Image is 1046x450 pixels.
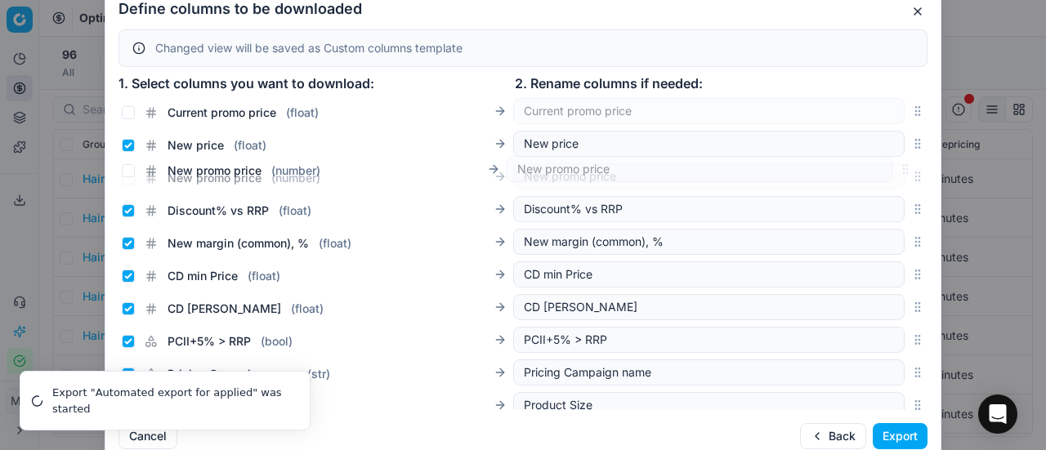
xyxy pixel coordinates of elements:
span: Pricing Campaign name [168,366,297,382]
span: ( number ) [271,170,320,186]
span: CD [PERSON_NAME] [168,301,281,317]
span: New promo price [168,170,261,186]
span: ( float ) [291,301,324,317]
span: Product Size [168,399,237,415]
span: Discount% vs RRP [168,203,269,219]
span: ( float ) [279,203,311,219]
span: ( float ) [234,137,266,154]
span: Current promo price [168,105,276,121]
span: ( str ) [247,399,270,415]
div: Changed view will be saved as Custom columns template [155,40,914,56]
span: New margin (common), % [168,235,309,252]
span: ( float ) [319,235,351,252]
span: ( float ) [248,268,280,284]
span: ( float ) [286,105,319,121]
span: ( bool ) [261,333,293,350]
h2: Define columns to be downloaded [118,2,928,16]
button: Back [800,423,866,449]
span: New price [168,137,224,154]
button: Export [873,423,928,449]
div: 2. Rename columns if needed: [515,74,911,93]
span: ( str ) [307,366,330,382]
button: Cancel [118,423,177,449]
span: PCII+5% > RRP [168,333,251,350]
span: CD min Price [168,268,238,284]
div: 1. Select columns you want to download: [118,74,515,93]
